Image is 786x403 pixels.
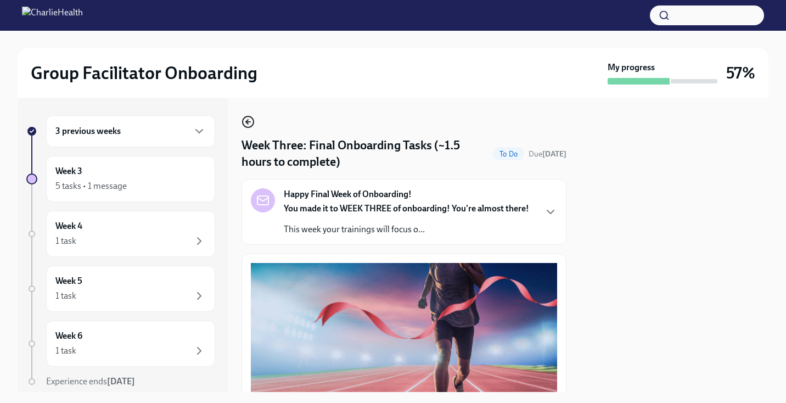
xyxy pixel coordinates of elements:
[529,149,566,159] span: Due
[493,150,524,158] span: To Do
[284,223,529,236] p: This week your trainings will focus o...
[26,156,215,202] a: Week 35 tasks • 1 message
[55,220,82,232] h6: Week 4
[284,203,529,214] strong: You made it to WEEK THREE of onboarding! You're almost there!
[542,149,566,159] strong: [DATE]
[55,345,76,357] div: 1 task
[26,321,215,367] a: Week 61 task
[529,149,566,159] span: September 6th, 2025 10:00
[26,211,215,257] a: Week 41 task
[46,376,135,387] span: Experience ends
[55,235,76,247] div: 1 task
[22,7,83,24] img: CharlieHealth
[55,165,82,177] h6: Week 3
[31,62,257,84] h2: Group Facilitator Onboarding
[55,275,82,287] h6: Week 5
[55,125,121,137] h6: 3 previous weeks
[242,137,489,170] h4: Week Three: Final Onboarding Tasks (~1.5 hours to complete)
[46,115,215,147] div: 3 previous weeks
[107,376,135,387] strong: [DATE]
[55,180,127,192] div: 5 tasks • 1 message
[55,290,76,302] div: 1 task
[26,266,215,312] a: Week 51 task
[726,63,755,83] h3: 57%
[284,188,412,200] strong: Happy Final Week of Onboarding!
[55,330,82,342] h6: Week 6
[608,61,655,74] strong: My progress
